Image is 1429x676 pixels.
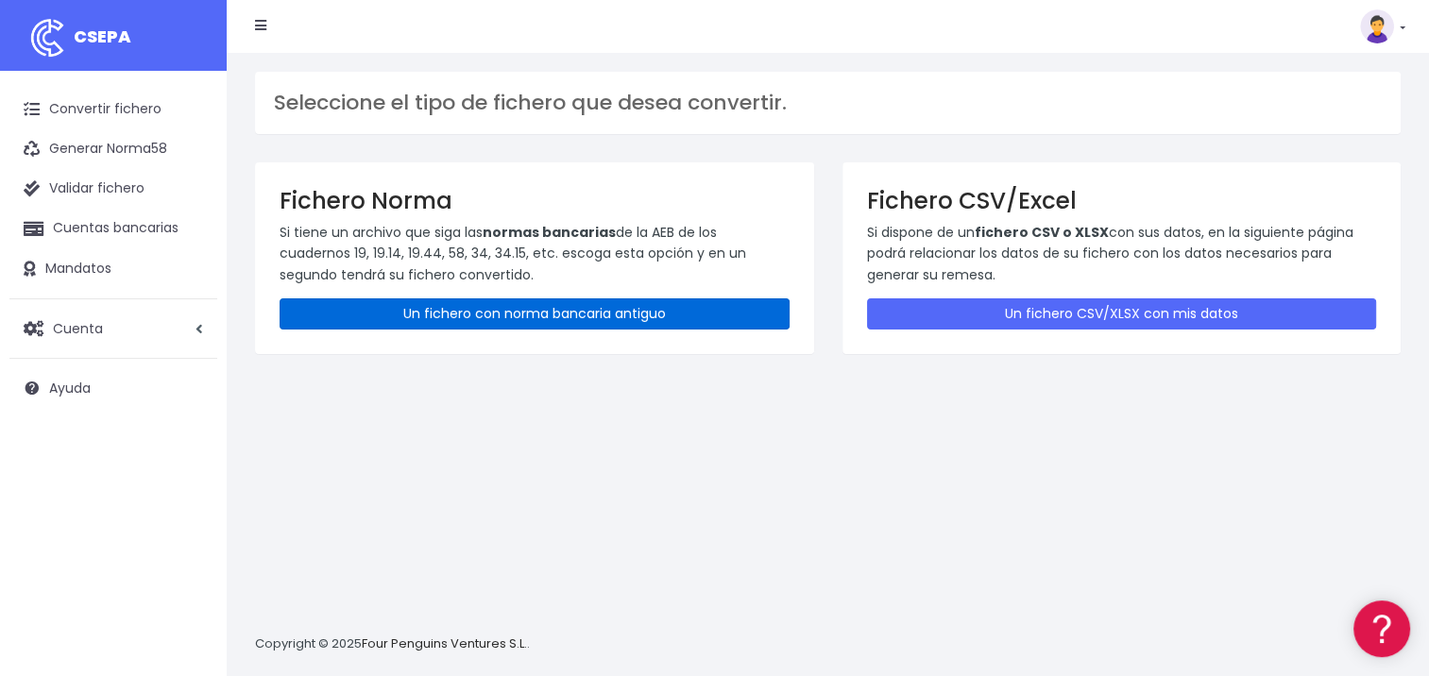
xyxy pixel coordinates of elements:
a: Cuentas bancarias [9,209,217,248]
strong: fichero CSV o XLSX [975,223,1109,242]
a: Four Penguins Ventures S.L. [362,634,527,652]
a: Un fichero con norma bancaria antiguo [280,298,790,330]
h3: Fichero Norma [280,187,790,214]
a: Convertir fichero [9,90,217,129]
a: Validar fichero [9,169,217,209]
strong: normas bancarias [483,223,616,242]
a: Ayuda [9,368,217,408]
h3: Fichero CSV/Excel [867,187,1377,214]
img: profile [1360,9,1394,43]
p: Copyright © 2025 . [255,634,530,654]
span: CSEPA [74,25,131,48]
h3: Seleccione el tipo de fichero que desea convertir. [274,91,1382,115]
p: Si dispone de un con sus datos, en la siguiente página podrá relacionar los datos de su fichero c... [867,222,1377,285]
span: Cuenta [53,318,103,337]
a: Generar Norma58 [9,129,217,169]
a: Mandatos [9,249,217,289]
a: Cuenta [9,309,217,348]
p: Si tiene un archivo que siga las de la AEB de los cuadernos 19, 19.14, 19.44, 58, 34, 34.15, etc.... [280,222,790,285]
a: Un fichero CSV/XLSX con mis datos [867,298,1377,330]
img: logo [24,14,71,61]
span: Ayuda [49,379,91,397]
